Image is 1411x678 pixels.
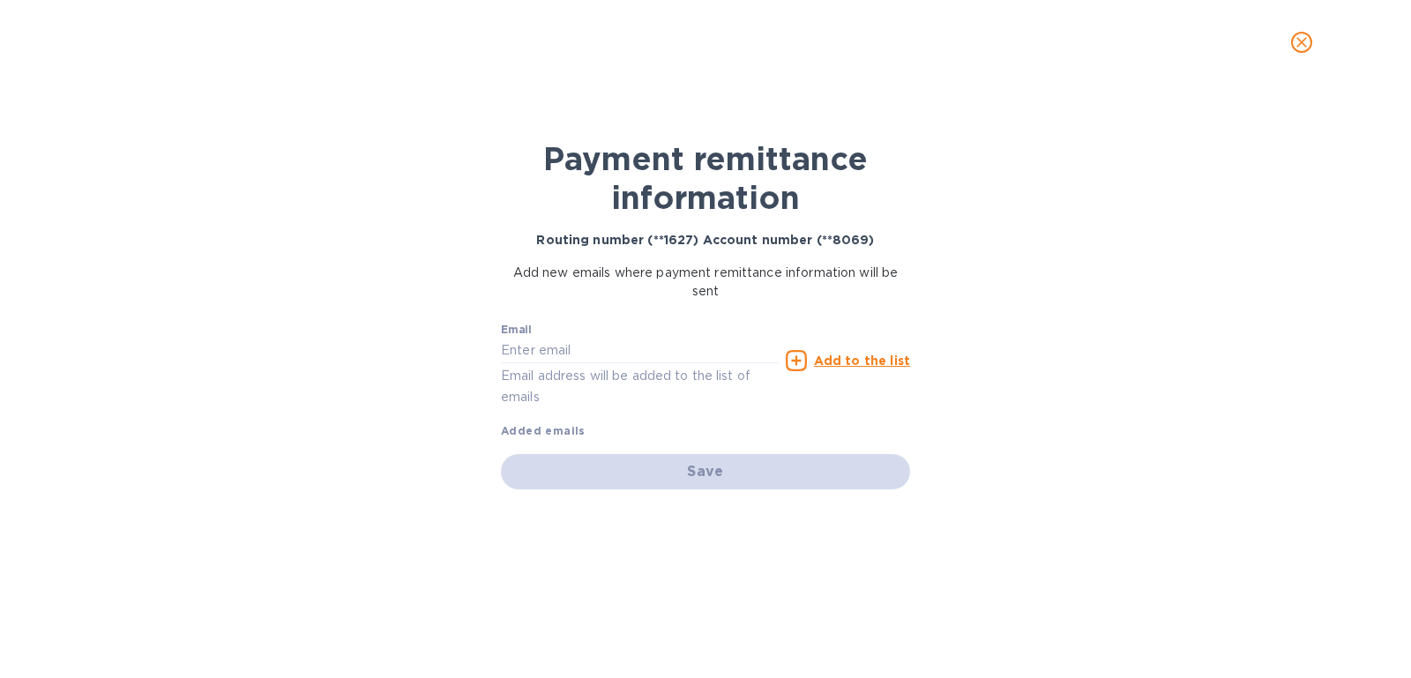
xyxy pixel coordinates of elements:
[814,354,910,368] u: Add to the list
[501,264,910,301] p: Add new emails where payment remittance information will be sent
[536,233,874,247] b: Routing number (**1627) Account number (**8069)
[501,338,779,364] input: Enter email
[501,324,532,335] label: Email
[501,366,779,406] p: Email address will be added to the list of emails
[1280,21,1323,63] button: close
[543,139,868,217] b: Payment remittance information
[501,424,586,437] b: Added emails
